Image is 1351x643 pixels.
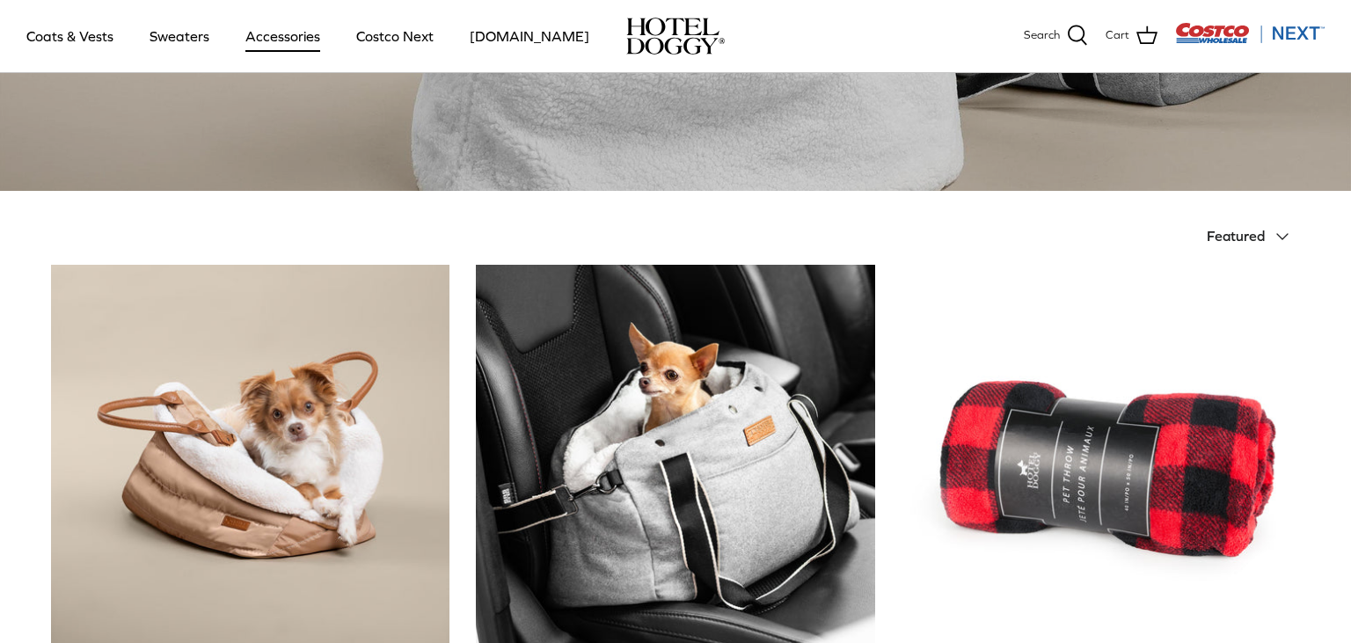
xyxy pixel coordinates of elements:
[1207,228,1265,244] span: Featured
[626,18,725,55] img: hoteldoggycom
[230,6,336,66] a: Accessories
[1106,26,1129,45] span: Cart
[340,6,449,66] a: Costco Next
[454,6,605,66] a: [DOMAIN_NAME]
[1175,22,1325,44] img: Costco Next
[11,6,129,66] a: Coats & Vests
[1175,33,1325,47] a: Visit Costco Next
[1024,25,1088,47] a: Search
[1207,217,1300,256] button: Featured
[134,6,225,66] a: Sweaters
[1024,26,1060,45] span: Search
[626,18,725,55] a: hoteldoggy.com hoteldoggycom
[1106,25,1157,47] a: Cart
